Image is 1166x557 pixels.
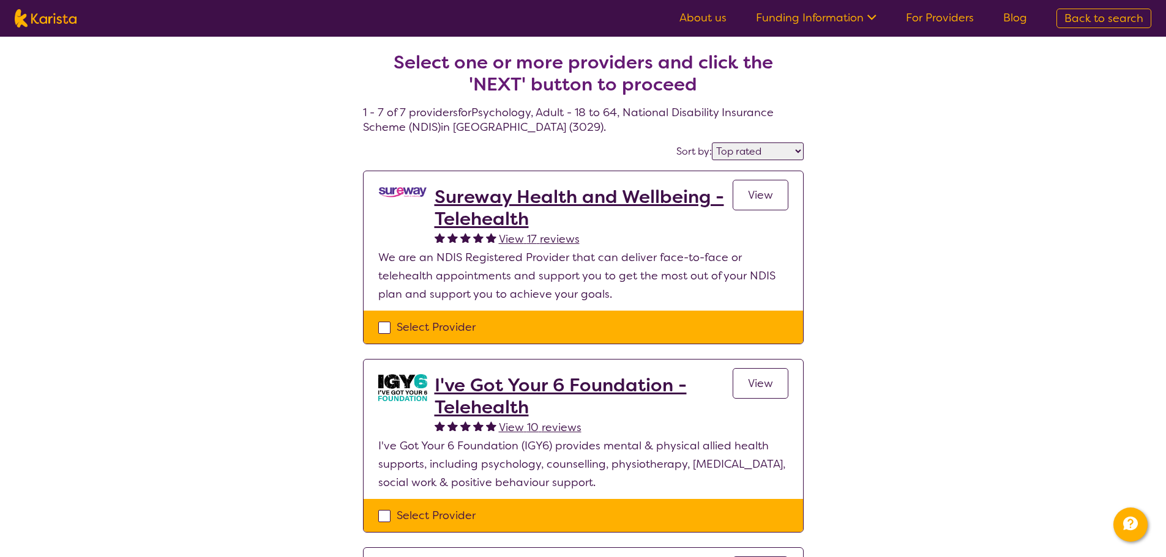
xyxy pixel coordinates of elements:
span: View 10 reviews [499,420,581,435]
img: aw0qclyvxjfem2oefjis.jpg [378,374,427,401]
span: View [748,376,773,391]
a: Sureway Health and Wellbeing - Telehealth [435,186,733,230]
img: fullstar [460,421,471,431]
p: We are an NDIS Registered Provider that can deliver face-to-face or telehealth appointments and s... [378,248,788,303]
span: View [748,188,773,202]
a: View 17 reviews [499,230,580,248]
a: Back to search [1056,9,1151,28]
img: fullstar [473,421,484,431]
h2: Select one or more providers and click the 'NEXT' button to proceed [378,51,789,95]
a: About us [679,10,727,25]
img: fullstar [435,421,445,431]
a: Blog [1003,10,1027,25]
a: View [733,180,788,210]
a: For Providers [906,10,974,25]
img: fullstar [486,421,496,431]
img: fullstar [460,232,471,243]
img: vgwqq8bzw4bddvbx0uac.png [378,186,427,199]
h4: 1 - 7 of 7 providers for Psychology , Adult - 18 to 64 , National Disability Insurance Scheme (ND... [363,22,804,135]
span: Back to search [1064,11,1143,26]
img: fullstar [486,232,496,243]
img: fullstar [447,232,458,243]
label: Sort by: [676,145,712,158]
img: fullstar [473,232,484,243]
p: I've Got Your 6 Foundation (IGY6) provides mental & physical allied health supports, including ps... [378,437,788,492]
img: fullstar [435,232,445,243]
button: Channel Menu [1113,507,1148,542]
span: View 17 reviews [499,232,580,246]
img: Karista logo [15,9,77,28]
a: View 10 reviews [499,418,581,437]
a: Funding Information [756,10,876,25]
img: fullstar [447,421,458,431]
a: View [733,368,788,399]
a: I've Got Your 6 Foundation - Telehealth [435,374,733,418]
